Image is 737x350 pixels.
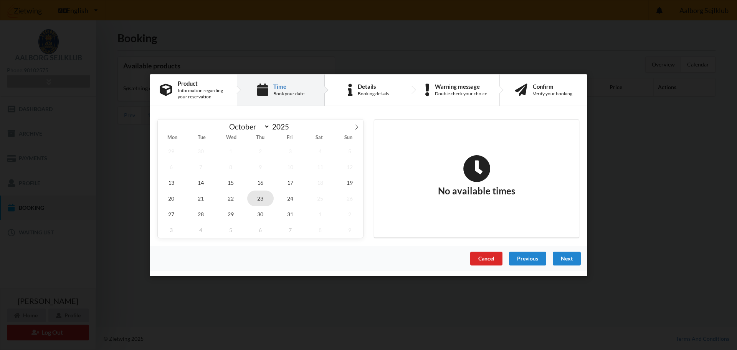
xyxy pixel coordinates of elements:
[217,159,244,174] span: October 8, 2025
[188,222,215,237] span: November 4, 2025
[216,135,246,140] span: Wed
[553,251,581,265] div: Next
[304,135,334,140] span: Sat
[277,190,304,206] span: October 24, 2025
[273,91,304,97] div: Book your date
[275,135,304,140] span: Fri
[247,206,274,222] span: October 30, 2025
[247,222,274,237] span: November 6, 2025
[336,222,363,237] span: November 9, 2025
[307,143,334,159] span: October 4, 2025
[270,122,295,131] input: Year
[307,190,334,206] span: October 25, 2025
[217,143,244,159] span: October 1, 2025
[158,190,185,206] span: October 20, 2025
[158,222,185,237] span: November 3, 2025
[509,251,546,265] div: Previous
[435,83,487,89] div: Warning message
[307,222,334,237] span: November 8, 2025
[336,174,363,190] span: October 19, 2025
[217,190,244,206] span: October 22, 2025
[226,122,270,131] select: Month
[247,190,274,206] span: October 23, 2025
[247,143,274,159] span: October 2, 2025
[336,143,363,159] span: October 5, 2025
[247,159,274,174] span: October 9, 2025
[158,206,185,222] span: October 27, 2025
[273,83,304,89] div: Time
[158,135,187,140] span: Mon
[470,251,502,265] div: Cancel
[336,190,363,206] span: October 26, 2025
[188,174,215,190] span: October 14, 2025
[178,88,227,100] div: Information regarding your reservation
[358,83,389,89] div: Details
[188,159,215,174] span: October 7, 2025
[307,206,334,222] span: November 1, 2025
[247,174,274,190] span: October 16, 2025
[246,135,275,140] span: Thu
[277,222,304,237] span: November 7, 2025
[435,91,487,97] div: Double check your choice
[217,206,244,222] span: October 29, 2025
[438,154,515,197] h2: No available times
[307,159,334,174] span: October 11, 2025
[178,80,227,86] div: Product
[334,135,363,140] span: Sun
[307,174,334,190] span: October 18, 2025
[188,190,215,206] span: October 21, 2025
[188,143,215,159] span: September 30, 2025
[336,206,363,222] span: November 2, 2025
[158,174,185,190] span: October 13, 2025
[277,159,304,174] span: October 10, 2025
[158,159,185,174] span: October 6, 2025
[277,174,304,190] span: October 17, 2025
[533,91,572,97] div: Verify your booking
[358,91,389,97] div: Booking details
[158,143,185,159] span: September 29, 2025
[533,83,572,89] div: Confirm
[187,135,216,140] span: Tue
[217,222,244,237] span: November 5, 2025
[336,159,363,174] span: October 12, 2025
[188,206,215,222] span: October 28, 2025
[217,174,244,190] span: October 15, 2025
[277,143,304,159] span: October 3, 2025
[277,206,304,222] span: October 31, 2025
